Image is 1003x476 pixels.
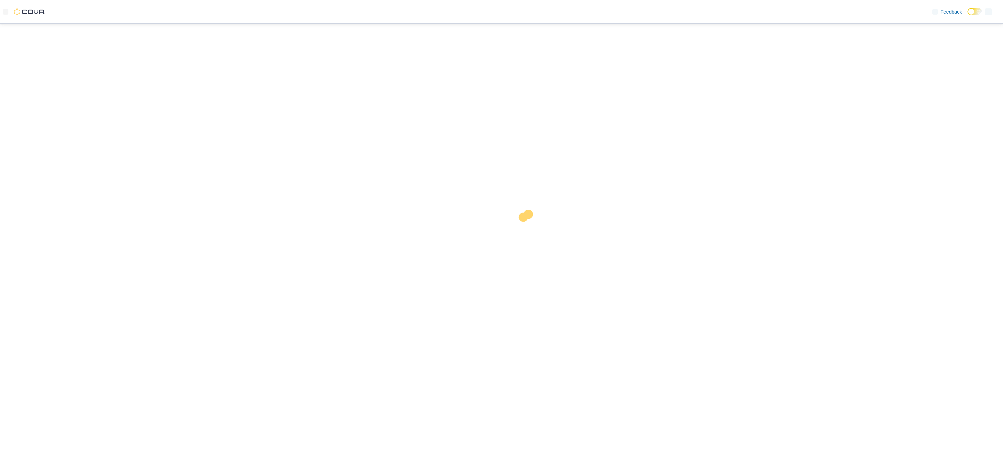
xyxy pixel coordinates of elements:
img: Cova [14,8,45,15]
input: Dark Mode [967,8,982,15]
img: cova-loader [501,205,554,257]
a: Feedback [930,5,965,19]
span: Feedback [941,8,962,15]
